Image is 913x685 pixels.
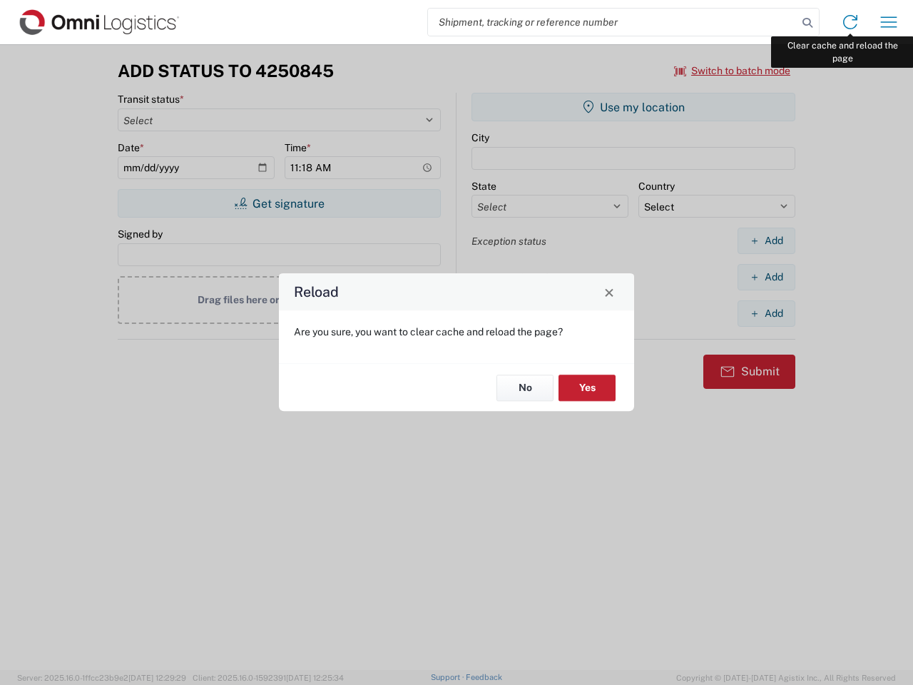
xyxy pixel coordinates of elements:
h4: Reload [294,282,339,303]
button: Close [599,282,619,302]
button: Yes [558,375,616,401]
input: Shipment, tracking or reference number [428,9,797,36]
p: Are you sure, you want to clear cache and reload the page? [294,325,619,338]
button: No [496,375,554,401]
